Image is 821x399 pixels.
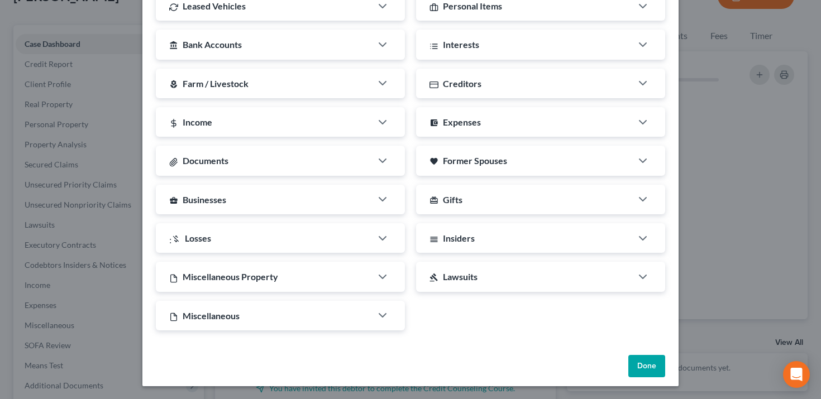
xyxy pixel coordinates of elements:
[183,117,212,127] span: Income
[169,80,178,89] i: local_florist
[185,233,211,243] span: Losses
[628,355,665,377] button: Done
[183,1,246,11] span: Leased Vehicles
[429,273,438,282] i: gavel
[443,194,462,205] span: Gifts
[443,155,507,166] span: Former Spouses
[183,39,242,50] span: Bank Accounts
[443,233,475,243] span: Insiders
[183,78,249,89] span: Farm / Livestock
[443,1,502,11] span: Personal Items
[443,271,478,282] span: Lawsuits
[169,234,180,243] i: :money_off
[183,271,278,282] span: Miscellaneous Property
[429,157,438,166] i: favorite
[783,361,810,388] div: Open Intercom Messenger
[443,39,479,50] span: Interests
[183,194,226,205] span: Businesses
[183,155,228,166] span: Documents
[429,196,438,205] i: card_giftcard
[169,196,178,205] i: business_center
[443,78,481,89] span: Creditors
[169,41,178,50] i: account_balance
[429,118,438,127] i: account_balance_wallet
[183,310,240,321] span: Miscellaneous
[443,117,481,127] span: Expenses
